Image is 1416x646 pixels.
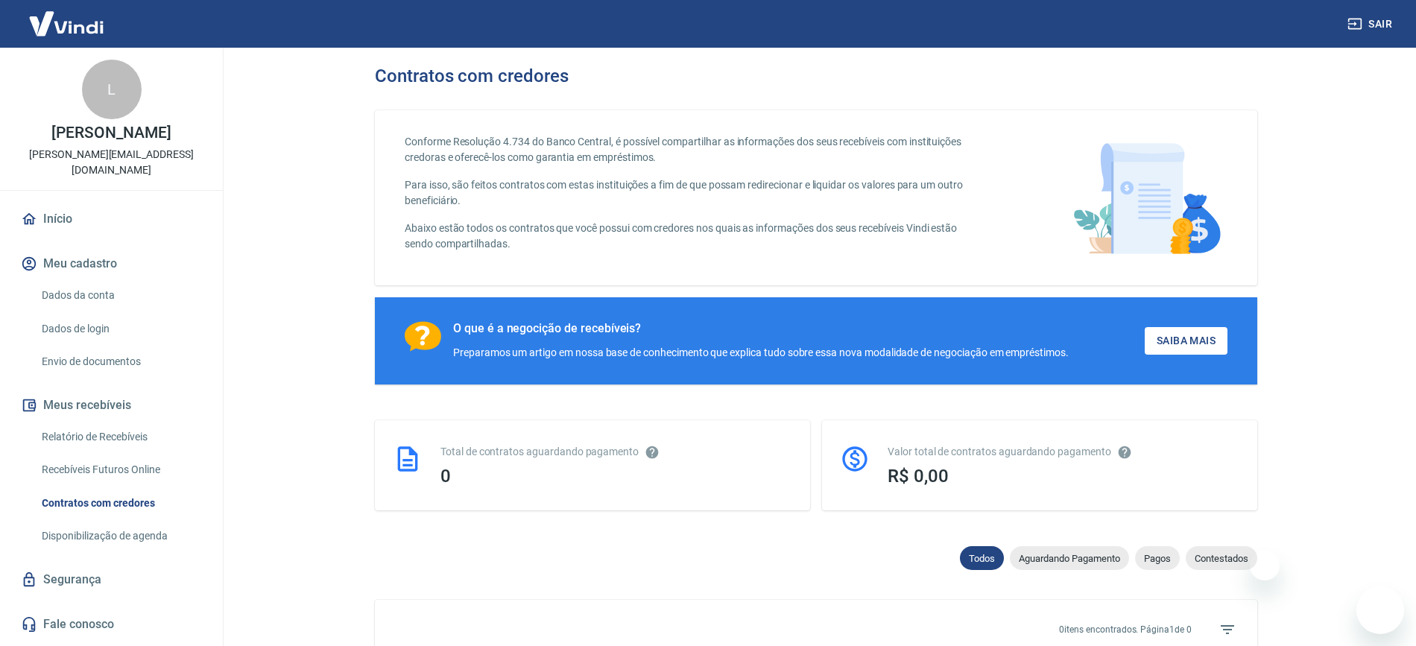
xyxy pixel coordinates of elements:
a: Fale conosco [18,608,205,641]
a: Dados da conta [36,280,205,311]
div: Valor total de contratos aguardando pagamento [888,444,1239,460]
svg: O valor comprometido não se refere a pagamentos pendentes na Vindi e sim como garantia a outras i... [1117,445,1132,460]
a: Início [18,203,205,235]
div: L [82,60,142,119]
iframe: Close message [1250,551,1280,580]
a: Contratos com credores [36,488,205,519]
button: Sair [1344,10,1398,38]
span: Aguardando Pagamento [1010,553,1129,564]
span: Contestados [1186,553,1257,564]
svg: Esses contratos não se referem à Vindi, mas sim a outras instituições. [645,445,660,460]
div: Total de contratos aguardando pagamento [440,444,792,460]
h3: Contratos com credores [375,66,569,86]
a: Recebíveis Futuros Online [36,455,205,485]
a: Relatório de Recebíveis [36,422,205,452]
a: Disponibilização de agenda [36,521,205,551]
div: Todos [960,546,1004,570]
p: Para isso, são feitos contratos com estas instituições a fim de que possam redirecionar e liquida... [405,177,981,209]
div: 0 [440,466,792,487]
p: 0 itens encontrados. Página 1 de 0 [1059,623,1192,636]
img: Vindi [18,1,115,46]
div: Contestados [1186,546,1257,570]
iframe: Button to launch messaging window [1356,586,1404,634]
p: Abaixo estão todos os contratos que você possui com credores nos quais as informações dos seus re... [405,221,981,252]
button: Meu cadastro [18,247,205,280]
button: Meus recebíveis [18,389,205,422]
div: Pagos [1135,546,1180,570]
span: Todos [960,553,1004,564]
a: Envio de documentos [36,346,205,377]
img: main-image.9f1869c469d712ad33ce.png [1066,134,1227,262]
p: [PERSON_NAME] [51,125,171,141]
p: [PERSON_NAME][EMAIL_ADDRESS][DOMAIN_NAME] [12,147,211,178]
div: Preparamos um artigo em nossa base de conhecimento que explica tudo sobre essa nova modalidade de... [453,345,1069,361]
img: Ícone com um ponto de interrogação. [405,321,441,352]
a: Saiba Mais [1145,327,1227,355]
span: R$ 0,00 [888,466,949,487]
a: Segurança [18,563,205,596]
div: O que é a negocição de recebíveis? [453,321,1069,336]
span: Pagos [1135,553,1180,564]
p: Conforme Resolução 4.734 do Banco Central, é possível compartilhar as informações dos seus recebí... [405,134,981,165]
a: Dados de login [36,314,205,344]
div: Aguardando Pagamento [1010,546,1129,570]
